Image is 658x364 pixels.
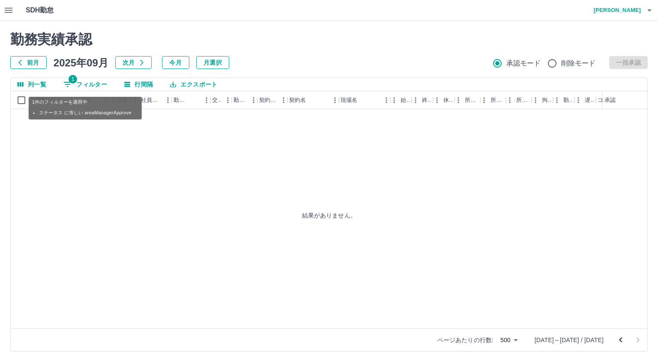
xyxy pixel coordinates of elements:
button: 行間隔 [117,78,160,91]
div: 契約名 [289,91,306,109]
h2: 勤務実績承認 [10,31,648,48]
div: 500 [497,334,521,346]
div: 現場名 [339,91,390,109]
span: 承認モード [506,58,541,69]
button: 前のページへ [612,331,629,349]
button: エクスポート [163,78,224,91]
div: 勤務 [553,91,574,109]
button: ソート [188,94,200,106]
div: 所定休憩 [516,91,530,109]
div: 勤務日 [172,91,210,109]
div: 休憩 [433,91,455,109]
div: 拘束 [532,91,553,109]
button: 列選択 [11,78,53,91]
div: 休憩 [443,91,453,109]
button: 前月 [10,56,47,69]
span: 1 [69,75,77,84]
button: メニュー [380,94,393,107]
div: 所定休憩 [506,91,532,109]
div: 結果がありません。 [11,109,647,322]
button: メニュー [200,94,213,107]
div: 終業 [422,91,431,109]
div: 勤務区分 [233,91,247,109]
div: 契約コード [257,91,287,109]
button: メニュー [162,94,174,107]
div: 所定開始 [465,91,479,109]
button: メニュー [329,94,341,107]
p: ページあたりの行数: [437,336,493,344]
button: 今月 [162,56,189,69]
div: 勤務区分 [232,91,257,109]
li: ステータス に等しい areaManagerApprove [39,109,132,116]
button: 次月 [115,56,152,69]
button: 月選択 [196,56,229,69]
div: 勤務日 [173,91,188,109]
div: 交通費 [210,91,232,109]
h5: 2025年09月 [54,56,108,69]
div: 始業 [390,91,412,109]
div: 現場名 [341,91,357,109]
p: [DATE]～[DATE] / [DATE] [535,336,604,344]
div: 承認 [603,91,647,109]
div: 所定終業 [491,91,504,109]
button: メニュー [247,94,260,107]
div: 拘束 [542,91,551,109]
button: メニュー [221,94,234,107]
div: 始業 [401,91,410,109]
div: 社員区分 [139,91,172,109]
div: 承認 [604,91,616,109]
div: 遅刻等 [574,91,596,109]
div: 所定終業 [480,91,506,109]
div: 終業 [412,91,433,109]
div: 契約名 [287,91,339,109]
div: 1件のフィルターを適用中 [32,98,138,116]
button: メニュー [277,94,290,107]
div: 所定開始 [455,91,480,109]
div: 遅刻等 [585,91,594,109]
div: 契約コード [259,91,277,109]
div: 交通費 [212,91,221,109]
button: フィルター表示 [57,78,114,91]
div: 勤務 [563,91,573,109]
span: 削除モード [561,58,596,69]
div: 社員区分 [141,91,162,109]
